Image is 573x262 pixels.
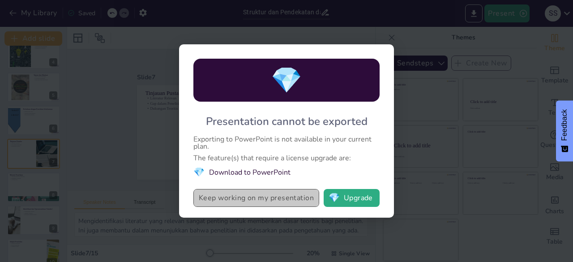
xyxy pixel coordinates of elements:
[329,193,340,202] span: diamond
[193,166,380,178] li: Download to PowerPoint
[560,109,569,141] span: Feedback
[324,189,380,207] button: diamondUpgrade
[193,166,205,178] span: diamond
[193,155,380,162] div: The feature(s) that require a license upgrade are:
[556,100,573,161] button: Feedback - Show survey
[271,63,302,98] span: diamond
[193,189,319,207] button: Keep working on my presentation
[193,136,380,150] div: Exporting to PowerPoint is not available in your current plan.
[206,114,368,129] div: Presentation cannot be exported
